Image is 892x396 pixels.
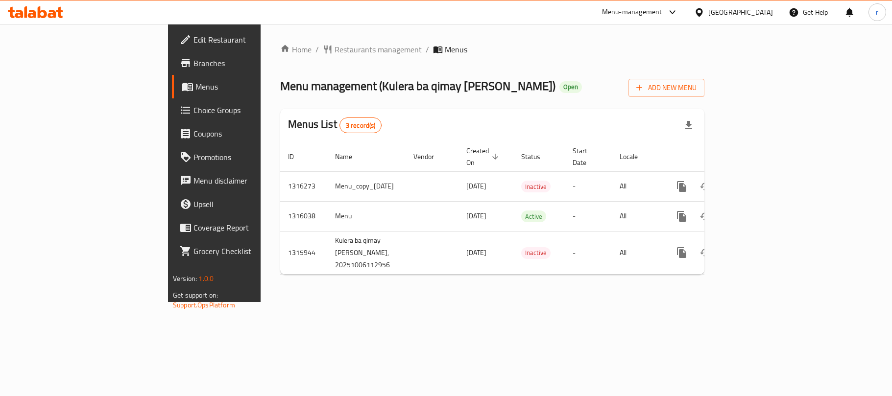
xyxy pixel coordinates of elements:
div: Open [559,81,582,93]
span: Start Date [573,145,600,168]
a: Menu disclaimer [172,169,317,192]
span: Get support on: [173,289,218,302]
a: Coupons [172,122,317,145]
button: more [670,205,694,228]
div: [GEOGRAPHIC_DATA] [708,7,773,18]
span: Grocery Checklist [193,245,309,257]
span: Restaurants management [335,44,422,55]
td: - [565,201,612,231]
span: Locale [620,151,651,163]
button: Change Status [694,241,717,264]
span: [DATE] [466,180,486,192]
span: Active [521,211,546,222]
div: Export file [677,114,700,137]
span: Menus [445,44,467,55]
button: more [670,241,694,264]
span: Status [521,151,553,163]
span: Coverage Report [193,222,309,233]
span: Open [559,83,582,91]
span: Menu disclaimer [193,175,309,186]
span: Coupons [193,128,309,140]
span: Branches [193,57,309,69]
span: Created On [466,145,502,168]
span: ID [288,151,307,163]
a: Branches [172,51,317,75]
td: - [565,231,612,274]
a: Promotions [172,145,317,169]
div: Menu-management [602,6,662,18]
nav: breadcrumb [280,44,704,55]
td: Menu [327,201,406,231]
a: Restaurants management [323,44,422,55]
span: 3 record(s) [340,121,382,130]
td: All [612,171,662,201]
span: Promotions [193,151,309,163]
li: / [315,44,319,55]
button: Change Status [694,175,717,198]
table: enhanced table [280,142,772,275]
span: Add New Menu [636,82,697,94]
a: Support.OpsPlatform [173,299,235,311]
td: All [612,231,662,274]
td: - [565,171,612,201]
span: Inactive [521,181,551,192]
span: Menus [195,81,309,93]
span: Menu management ( Kulera ba qimay [PERSON_NAME] ) [280,75,555,97]
td: All [612,201,662,231]
span: [DATE] [466,246,486,259]
a: Menus [172,75,317,98]
a: Upsell [172,192,317,216]
span: r [876,7,878,18]
span: Vendor [413,151,447,163]
h2: Menus List [288,117,382,133]
div: Total records count [339,117,382,133]
span: Inactive [521,247,551,258]
span: Edit Restaurant [193,34,309,46]
li: / [426,44,429,55]
span: [DATE] [466,210,486,222]
button: Add New Menu [628,79,704,97]
th: Actions [662,142,772,172]
a: Grocery Checklist [172,239,317,263]
span: Version: [173,272,197,285]
span: Choice Groups [193,104,309,116]
a: Coverage Report [172,216,317,239]
button: Change Status [694,205,717,228]
a: Choice Groups [172,98,317,122]
span: 1.0.0 [198,272,214,285]
button: more [670,175,694,198]
td: Menu_copy_[DATE] [327,171,406,201]
span: Upsell [193,198,309,210]
a: Edit Restaurant [172,28,317,51]
span: Name [335,151,365,163]
td: Kulera ba qimay [PERSON_NAME], 20251006112956 [327,231,406,274]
